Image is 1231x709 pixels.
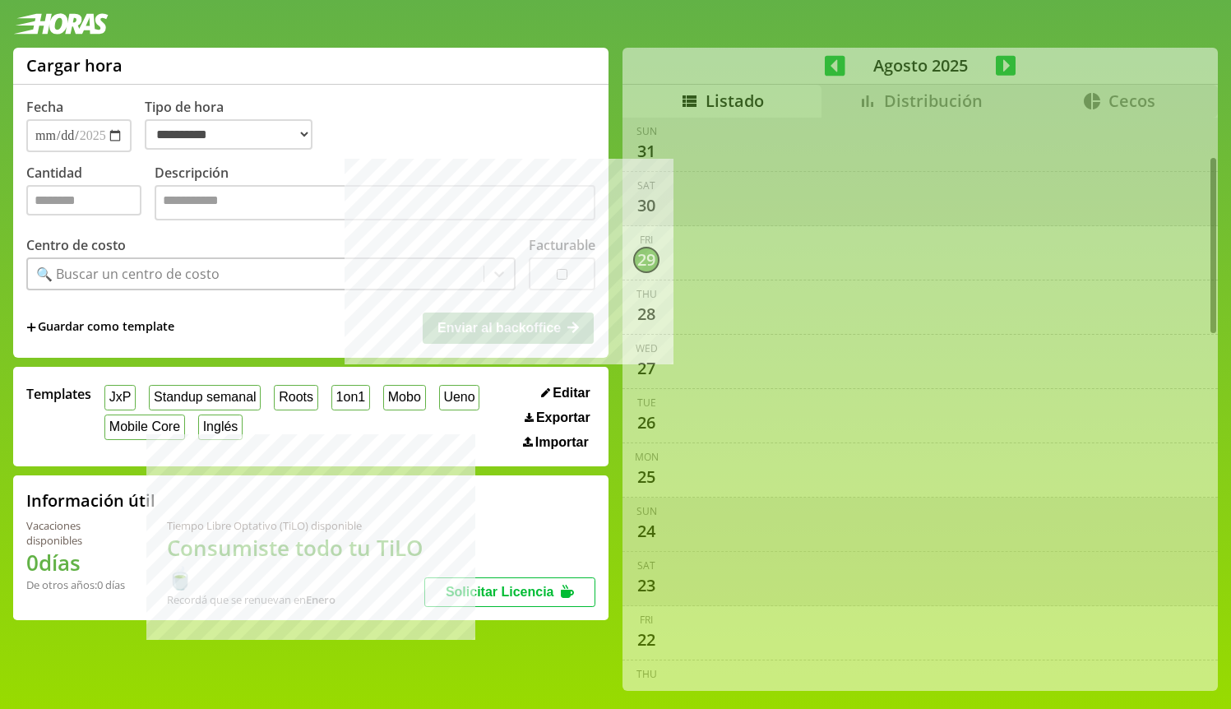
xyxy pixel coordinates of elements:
[167,533,424,592] h1: Consumiste todo tu TiLO 🍵
[424,577,595,607] button: Solicitar Licencia
[26,236,126,254] label: Centro de costo
[446,585,554,599] span: Solicitar Licencia
[155,164,595,225] label: Descripción
[145,119,312,150] select: Tipo de hora
[536,385,595,401] button: Editar
[26,164,155,225] label: Cantidad
[26,318,36,336] span: +
[26,54,123,76] h1: Cargar hora
[26,318,174,336] span: +Guardar como template
[274,385,317,410] button: Roots
[26,185,141,215] input: Cantidad
[26,98,63,116] label: Fecha
[36,265,220,283] div: 🔍 Buscar un centro de costo
[104,385,136,410] button: JxP
[535,435,589,450] span: Importar
[26,518,127,548] div: Vacaciones disponibles
[26,489,155,512] h2: Información útil
[536,410,590,425] span: Exportar
[167,518,424,533] div: Tiempo Libre Optativo (TiLO) disponible
[26,577,127,592] div: De otros años: 0 días
[331,385,370,410] button: 1on1
[306,592,336,607] b: Enero
[155,185,595,220] textarea: Descripción
[149,385,261,410] button: Standup semanal
[383,385,426,410] button: Mobo
[145,98,326,152] label: Tipo de hora
[553,386,590,401] span: Editar
[198,415,243,440] button: Inglés
[167,592,424,607] div: Recordá que se renuevan en
[529,236,595,254] label: Facturable
[104,415,185,440] button: Mobile Core
[13,13,109,35] img: logotipo
[520,410,595,426] button: Exportar
[26,385,91,403] span: Templates
[26,548,127,577] h1: 0 días
[439,385,480,410] button: Ueno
